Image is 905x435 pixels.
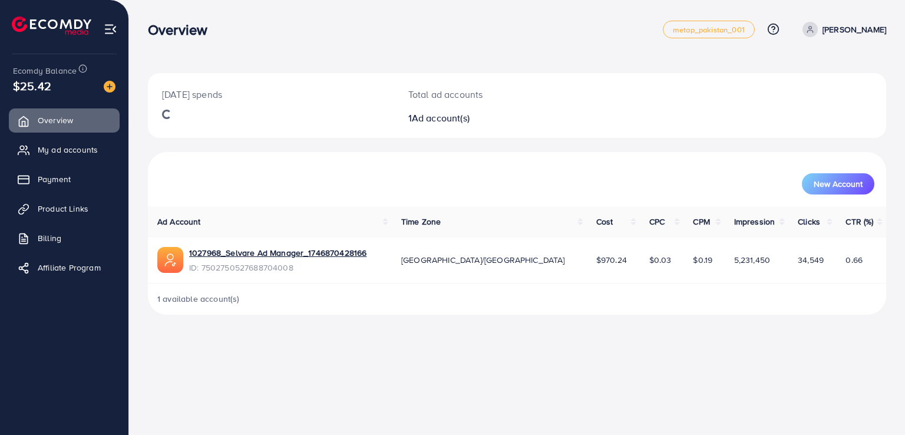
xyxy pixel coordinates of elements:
[408,113,564,124] h2: 1
[693,216,709,228] span: CPM
[693,254,712,266] span: $0.19
[734,216,775,228] span: Impression
[649,254,672,266] span: $0.03
[104,81,115,93] img: image
[401,216,441,228] span: Time Zone
[798,254,824,266] span: 34,549
[408,87,564,101] p: Total ad accounts
[673,26,745,34] span: metap_pakistan_001
[798,22,886,37] a: [PERSON_NAME]
[189,247,366,259] a: 1027968_Selvare Ad Manager_1746870428166
[9,167,120,191] a: Payment
[9,226,120,250] a: Billing
[38,144,98,156] span: My ad accounts
[162,87,380,101] p: [DATE] spends
[734,254,770,266] span: 5,231,450
[13,77,51,94] span: $25.42
[798,216,820,228] span: Clicks
[814,180,863,188] span: New Account
[157,293,240,305] span: 1 available account(s)
[412,111,470,124] span: Ad account(s)
[802,173,874,195] button: New Account
[38,203,88,215] span: Product Links
[38,173,71,185] span: Payment
[38,262,101,273] span: Affiliate Program
[9,197,120,220] a: Product Links
[12,17,91,35] img: logo
[401,254,565,266] span: [GEOGRAPHIC_DATA]/[GEOGRAPHIC_DATA]
[157,216,201,228] span: Ad Account
[649,216,665,228] span: CPC
[13,65,77,77] span: Ecomdy Balance
[845,254,863,266] span: 0.66
[104,22,117,36] img: menu
[596,254,627,266] span: $970.24
[823,22,886,37] p: [PERSON_NAME]
[845,216,873,228] span: CTR (%)
[663,21,755,38] a: metap_pakistan_001
[9,256,120,279] a: Affiliate Program
[9,108,120,132] a: Overview
[38,114,73,126] span: Overview
[596,216,613,228] span: Cost
[189,262,366,273] span: ID: 7502750527688704008
[38,232,61,244] span: Billing
[148,21,217,38] h3: Overview
[157,247,183,273] img: ic-ads-acc.e4c84228.svg
[9,138,120,162] a: My ad accounts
